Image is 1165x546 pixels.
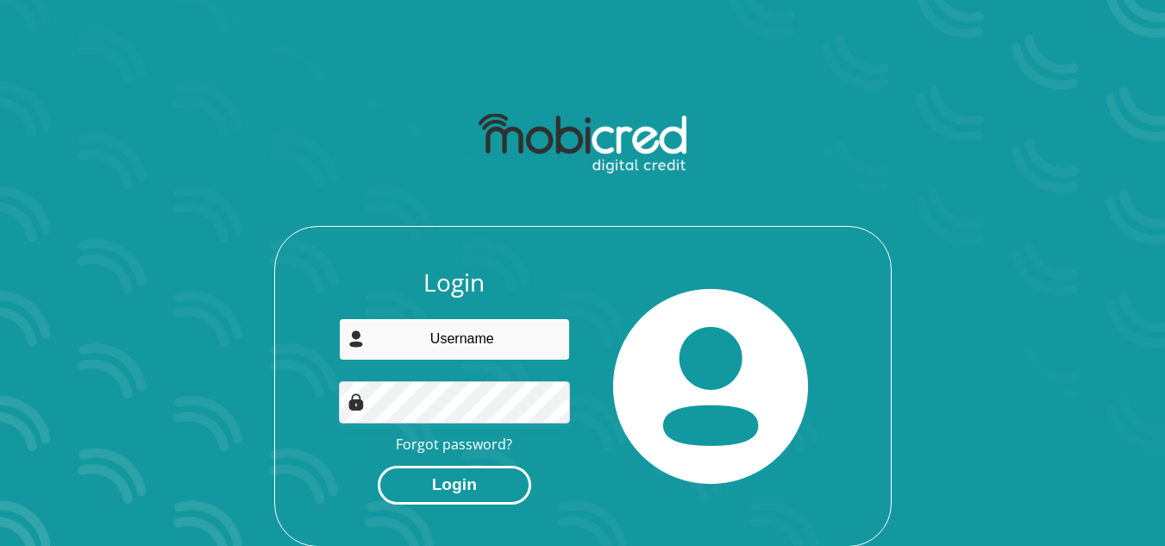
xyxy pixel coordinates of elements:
[348,393,365,411] img: Image
[396,435,512,454] a: Forgot password?
[378,466,531,505] button: Login
[339,268,570,298] h3: Login
[348,330,365,348] img: user-icon image
[479,114,686,174] img: mobicred logo
[339,318,570,361] input: Username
